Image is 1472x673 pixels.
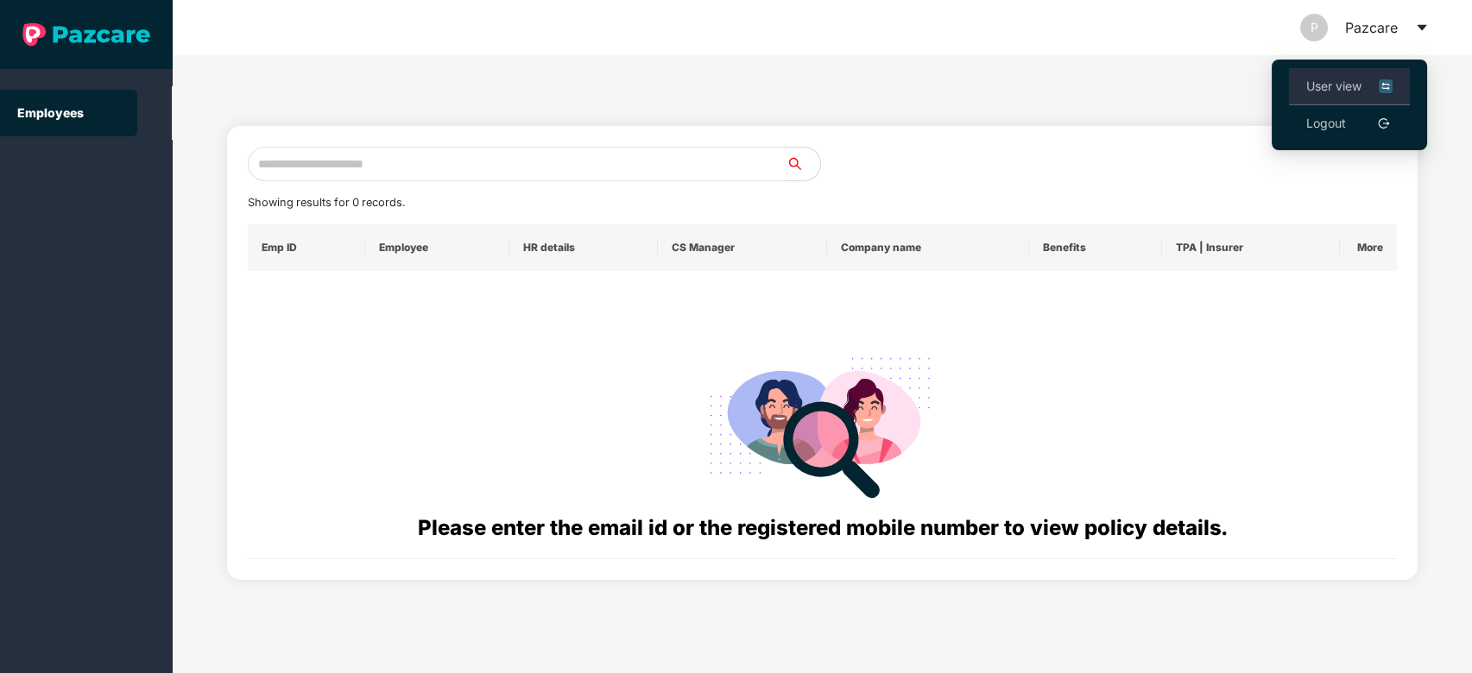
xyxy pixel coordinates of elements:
[248,196,405,209] span: Showing results for 0 records.
[365,224,509,271] th: Employee
[698,336,946,512] img: svg+xml;base64,PHN2ZyB4bWxucz0iaHR0cDovL3d3dy53My5vcmcvMjAwMC9zdmciIHdpZHRoPSIyODgiIGhlaWdodD0iMj...
[785,147,821,181] button: search
[17,105,84,120] a: Employees
[1311,14,1318,41] span: P
[1379,77,1393,96] img: svg+xml;base64,PHN2ZyB4bWxucz0iaHR0cDovL3d3dy53My5vcmcvMjAwMC9zdmciIHdpZHRoPSIxNiIgaGVpZ2h0PSIxNi...
[1306,114,1346,133] a: Logout
[827,224,1029,271] th: Company name
[658,224,827,271] th: CS Manager
[1340,224,1398,271] th: More
[418,515,1227,540] span: Please enter the email id or the registered mobile number to view policy details.
[1162,224,1340,271] th: TPA | Insurer
[785,157,820,171] span: search
[1415,21,1429,35] span: caret-down
[509,224,658,271] th: HR details
[1306,77,1393,96] span: User view
[248,224,366,271] th: Emp ID
[1029,224,1161,271] th: Benefits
